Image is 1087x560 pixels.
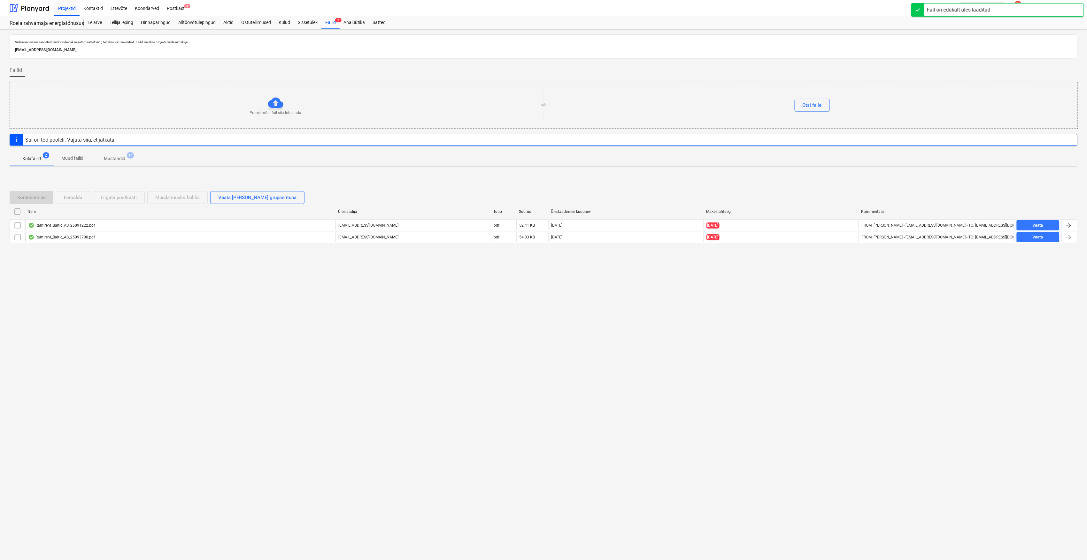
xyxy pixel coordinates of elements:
[104,155,125,162] p: Mustandid
[250,110,302,116] p: Proovi mõni fail siia lohistada
[15,40,1072,44] p: Sellele aadressile saadetud failid töödeldakse automaatselt ning tehakse viirusekontroll. Failid ...
[106,16,137,29] a: Tellija leping
[210,191,305,204] button: Vaata [PERSON_NAME] grupeerituna
[706,234,720,240] span: [DATE]
[22,155,41,162] p: Kulufailid
[220,16,237,29] a: Aktid
[551,235,562,239] div: [DATE]
[25,137,114,143] div: Sul on töö pooleli. Vajuta siia, et jätkata
[28,235,95,240] div: Ramirent_Baltic_AS_25093700.pdf
[519,209,546,214] div: Suurus
[1033,234,1043,241] div: Vaata
[237,16,275,29] a: Ostutellimused
[275,16,294,29] a: Kulud
[28,235,35,240] div: Andmed failist loetud
[10,82,1078,129] div: Proovi mõni fail siia lohistadavõiOtsi faile
[184,4,190,8] span: 4
[551,223,562,228] div: [DATE]
[803,101,822,109] div: Otsi faile
[28,223,35,228] div: Andmed failist loetud
[61,155,83,162] p: Muud failid
[218,193,297,202] div: Vaata [PERSON_NAME] grupeerituna
[541,103,546,108] p: või
[493,209,514,214] div: Tüüp
[494,223,499,228] div: pdf
[706,222,720,229] span: [DATE]
[519,223,535,228] div: 52.41 KB
[369,16,389,29] a: Sätted
[43,152,49,159] span: 2
[321,16,340,29] div: Failid
[1017,232,1059,242] button: Vaata
[174,16,220,29] a: Alltöövõtulepingud
[27,209,333,214] div: Nimi
[1017,220,1059,230] button: Vaata
[28,223,95,228] div: Ramirent_Baltic_AS_25091222.pdf
[338,235,398,240] p: [EMAIL_ADDRESS][DOMAIN_NAME]
[861,209,1012,214] div: Kommentaar
[494,235,499,239] div: pdf
[335,18,342,22] span: 2
[551,209,701,214] div: Üleslaadimise kuupäev
[10,66,22,74] span: Failid
[795,99,830,112] button: Otsi faile
[338,223,398,228] p: [EMAIL_ADDRESS][DOMAIN_NAME]
[137,16,174,29] a: Hinnapäringud
[294,16,321,29] a: Sissetulek
[340,16,369,29] a: Analüütika
[338,209,488,214] div: Üleslaadija
[1033,222,1043,229] div: Vaata
[15,47,1072,53] p: [EMAIL_ADDRESS][DOMAIN_NAME]
[127,152,134,159] span: 14
[519,235,535,239] div: 54.83 KB
[706,209,856,214] div: Maksetähtaeg
[321,16,340,29] a: Failid2
[10,20,76,27] div: Roela rahvamaja energiatõhususe ehitustööd [ROELA]
[84,16,106,29] a: Eelarve
[927,6,991,14] div: Fail on edukalt üles laaditud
